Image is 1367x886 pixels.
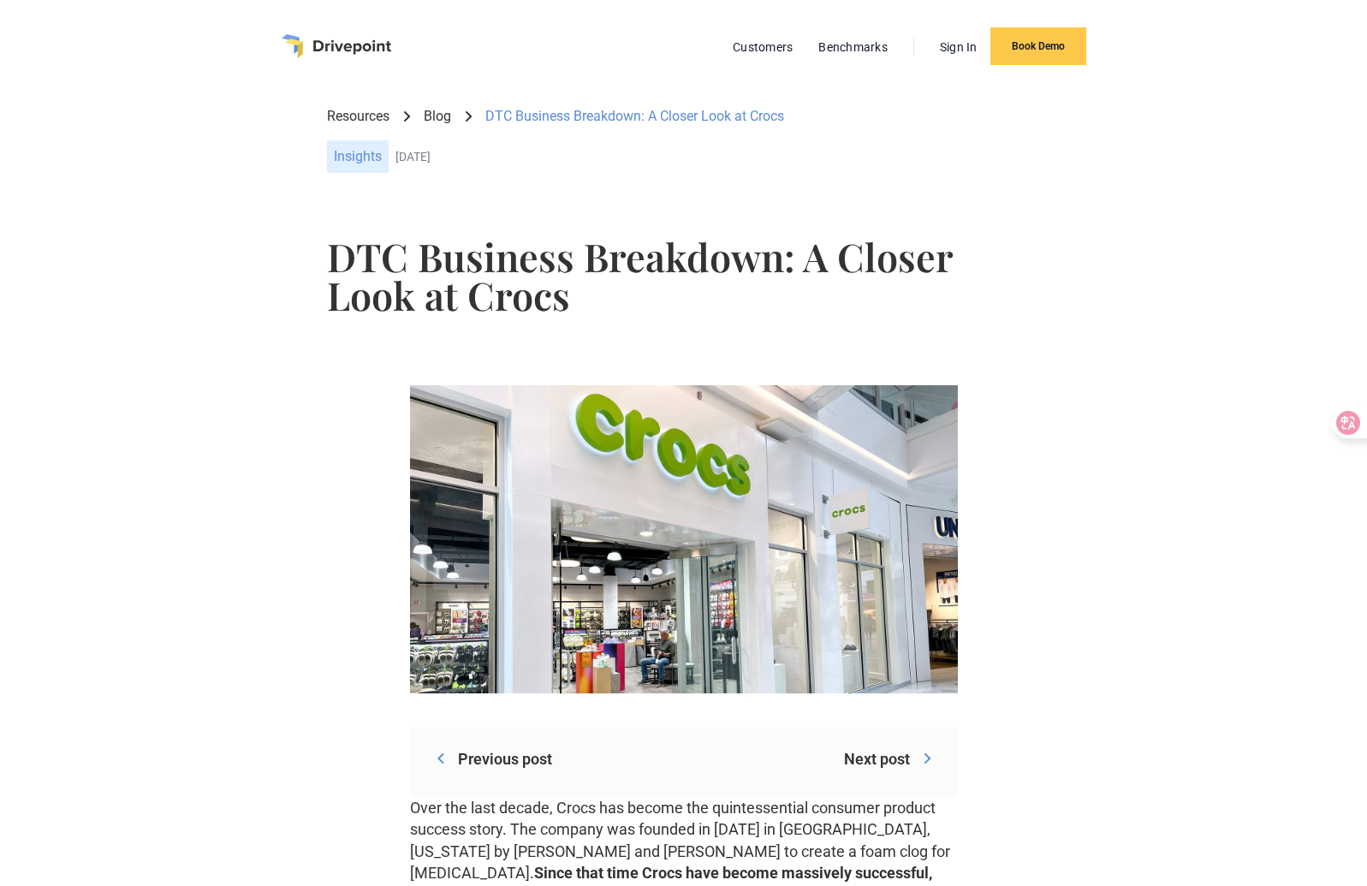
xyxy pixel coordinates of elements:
[327,140,389,173] div: Insights
[844,748,937,776] a: Next post
[810,36,896,58] a: Benchmarks
[431,748,552,776] a: Previous post
[931,36,986,58] a: Sign In
[844,748,910,770] div: Next post
[990,27,1086,65] a: Book Demo
[327,237,1040,314] h1: DTC Business Breakdown: A Closer Look at Crocs
[395,150,1040,164] div: [DATE]
[458,748,552,770] div: Previous post
[424,107,451,126] a: Blog
[724,36,801,58] a: Customers
[327,107,389,126] a: Resources
[485,107,784,126] div: DTC Business Breakdown: A Closer Look at Crocs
